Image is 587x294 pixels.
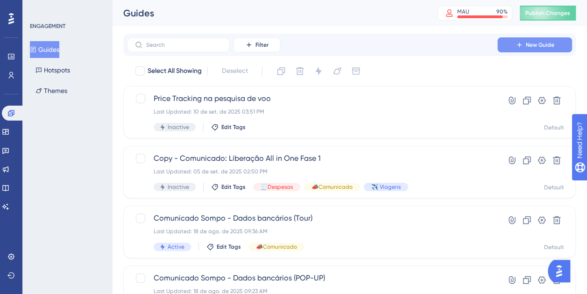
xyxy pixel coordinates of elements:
[256,243,297,251] span: 📣Comunicado
[311,183,353,191] span: 📣Comunicado
[255,41,269,49] span: Filter
[544,124,564,131] div: Default
[457,8,469,15] div: MAU
[261,183,293,191] span: 🧾Despesas
[211,183,246,191] button: Edit Tags
[154,108,471,115] div: Last Updated: 10 de set. de 2025 03:51 PM
[154,228,471,235] div: Last Updated: 18 de ago. de 2025 09:36 AM
[544,184,564,191] div: Default
[233,37,280,52] button: Filter
[548,257,576,285] iframe: UserGuiding AI Assistant Launcher
[168,183,189,191] span: Inactive
[154,93,471,104] span: Price Tracking na pesquisa de voo
[168,123,189,131] span: Inactive
[154,168,471,175] div: Last Updated: 05 de set. de 2025 02:50 PM
[221,123,246,131] span: Edit Tags
[221,183,246,191] span: Edit Tags
[154,153,471,164] span: Copy - Comunicado: Liberação All in One Fase 1
[496,8,508,15] div: 90 %
[526,41,554,49] span: New Guide
[168,243,184,251] span: Active
[30,82,73,99] button: Themes
[30,22,65,30] div: ENGAGEMENT
[154,213,471,224] span: Comunicado Sompo - Dados bancários (Tour)
[206,243,241,251] button: Edit Tags
[211,123,246,131] button: Edit Tags
[371,183,401,191] span: ✈️ Viagens
[22,2,58,14] span: Need Help?
[154,272,471,284] span: Comunicado Sompo - Dados bancários (POP-UP)
[213,63,256,79] button: Deselect
[222,65,248,77] span: Deselect
[30,41,59,58] button: Guides
[123,7,414,20] div: Guides
[217,243,241,251] span: Edit Tags
[520,6,576,21] button: Publish Changes
[30,62,76,79] button: Hotspots
[525,9,570,17] span: Publish Changes
[497,37,572,52] button: New Guide
[146,42,222,48] input: Search
[544,244,564,251] div: Default
[148,65,202,77] span: Select All Showing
